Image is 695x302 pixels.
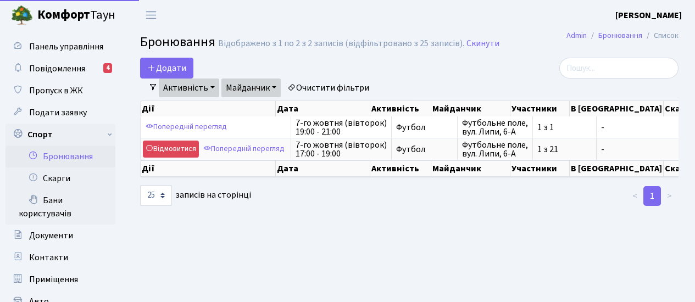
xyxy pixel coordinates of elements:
span: Футбол [396,123,453,132]
div: 4 [103,63,112,73]
a: Пропуск в ЖК [5,80,115,102]
th: Участники [510,101,570,116]
th: Дії [141,101,276,116]
span: Бронювання [140,32,215,52]
b: [PERSON_NAME] [615,9,682,21]
span: Футбольне поле, вул. Липи, 6-А [462,119,528,136]
a: Скинути [466,38,499,49]
b: Комфорт [37,6,90,24]
select: записів на сторінці [140,185,172,206]
span: Повідомлення [29,63,85,75]
span: 1 з 1 [537,123,592,132]
img: logo.png [11,4,33,26]
a: Скарги [5,167,115,189]
span: Футбол [396,145,453,154]
span: 7-го жовтня (вівторок) 17:00 - 19:00 [296,141,387,158]
label: записів на сторінці [140,185,251,206]
th: Дії [141,160,276,177]
th: Участники [510,160,570,177]
a: Бани користувачів [5,189,115,225]
th: Активність [370,101,431,116]
span: Контакти [29,251,68,264]
a: 1 [643,186,661,206]
span: Подати заявку [29,107,87,119]
button: Додати [140,58,193,79]
span: Приміщення [29,273,78,286]
a: Приміщення [5,269,115,290]
a: Документи [5,225,115,247]
span: Таун [37,6,115,25]
span: 1 з 21 [537,145,592,154]
a: Подати заявку [5,102,115,124]
a: Очистити фільтри [283,79,374,97]
a: Попередній перегляд [143,119,230,136]
a: Admin [566,30,587,41]
span: Футбольне поле, вул. Липи, 6-А [462,141,528,158]
a: Повідомлення4 [5,58,115,80]
span: Панель управління [29,41,103,53]
a: [PERSON_NAME] [615,9,682,22]
input: Пошук... [559,58,679,79]
div: Відображено з 1 по 2 з 2 записів (відфільтровано з 25 записів). [218,38,464,49]
span: Пропуск в ЖК [29,85,83,97]
a: Бронювання [5,146,115,167]
a: Активність [159,79,219,97]
a: Спорт [5,124,115,146]
span: Документи [29,230,73,242]
a: Контакти [5,247,115,269]
a: Майданчик [221,79,281,97]
th: В [GEOGRAPHIC_DATA] [570,101,664,116]
th: Активність [370,160,431,177]
a: Панель управління [5,36,115,58]
th: Майданчик [431,101,510,116]
span: 7-го жовтня (вівторок) 19:00 - 21:00 [296,119,387,136]
li: Список [642,30,679,42]
a: Бронювання [598,30,642,41]
th: В [GEOGRAPHIC_DATA] [570,160,664,177]
a: Попередній перегляд [201,141,287,158]
a: Відмовитися [143,141,199,158]
nav: breadcrumb [550,24,695,47]
button: Переключити навігацію [137,6,165,24]
th: Дата [276,101,370,116]
th: Майданчик [431,160,510,177]
th: Дата [276,160,370,177]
